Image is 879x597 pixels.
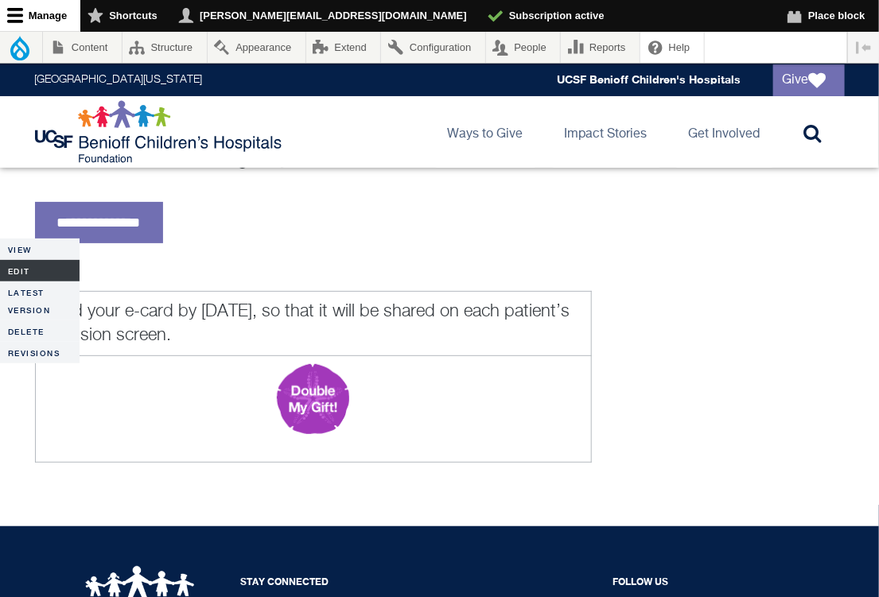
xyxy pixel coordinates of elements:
a: People [486,32,561,63]
a: Get Involved [676,96,773,168]
a: Reports [561,32,640,63]
img: Logo for UCSF Benioff Children's Hospitals Foundation [35,100,286,164]
a: Configuration [381,32,484,63]
a: Help [640,32,704,63]
p: Send your e-card by [DATE], so that it will be shared on each patient’s television screen. [44,300,583,347]
button: Vertical orientation [848,32,879,63]
a: Content [43,32,122,63]
a: Impact Stories [552,96,660,168]
a: [GEOGRAPHIC_DATA][US_STATE] [35,75,203,86]
a: Structure [123,32,207,63]
a: Extend [306,32,381,63]
a: Appearance [208,32,305,63]
a: UCSF Benioff Children's Hospitals [558,73,741,87]
img: Double my gift [277,364,349,434]
a: Ways to Give [435,96,536,168]
a: Give [773,64,845,96]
